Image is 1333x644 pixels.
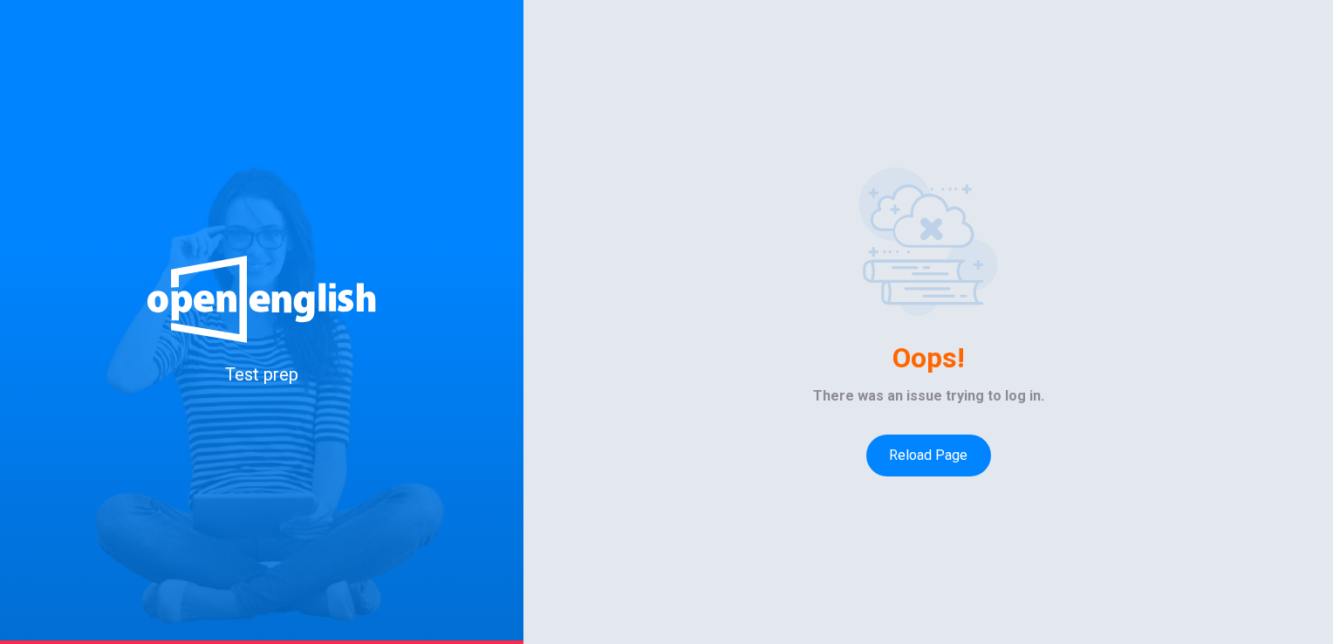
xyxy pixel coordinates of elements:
h4: Oops! [892,344,965,372]
span: There was an issue trying to log in. [813,386,1044,407]
button: Reload page [866,435,991,476]
img: logo [147,256,377,343]
img: Empty [858,168,998,316]
span: Test prep [225,364,298,385]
